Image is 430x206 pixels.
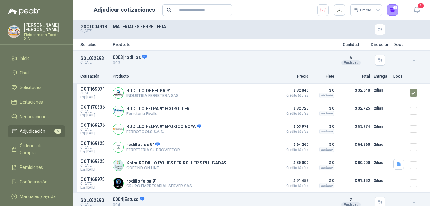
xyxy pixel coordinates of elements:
[126,147,180,152] p: FERRETERIA SU PROVEEDOR
[20,142,59,156] span: Órdenes de Compra
[393,74,406,80] p: Docs
[341,60,361,65] div: Unidades
[80,128,109,132] span: C: [DATE]
[319,111,334,116] div: Incluido
[24,23,65,32] p: [PERSON_NAME] [PERSON_NAME]
[8,161,65,173] a: Remisiones
[126,142,180,148] p: rodillos de 9"
[80,164,109,168] span: C: [DATE]
[8,140,65,159] a: Órdenes de Compra
[113,24,331,29] p: MATERIALES FERRETERIA
[80,87,109,92] p: COT169071
[335,42,367,47] p: Cantidad
[277,112,308,115] span: Crédito 60 días
[20,113,49,120] span: Negociaciones
[338,141,370,153] p: $ 64.260
[350,55,352,60] span: 5
[374,159,389,166] p: 2 días
[126,129,201,134] p: FERROTOOLS S.A.S.
[113,55,331,60] p: 0003 | rodillos
[277,166,308,170] span: Crédito 60 días
[113,196,331,202] p: 0004 | Estuco
[374,141,389,148] p: 2 días
[126,106,189,111] p: RODILLO FELPA 9" ECOROLLER
[354,5,372,15] div: Precio
[126,178,192,183] p: rodillo felpa 9"
[393,42,406,47] p: Docs
[54,129,61,134] span: 5
[80,105,109,110] p: COT170336
[277,159,308,170] p: $ 80.000
[312,74,334,80] p: Flete
[80,177,109,182] p: COT168975
[20,178,47,185] span: Configuración
[312,87,334,94] p: $ 0
[20,84,41,91] span: Solicitudes
[8,52,65,64] a: Inicio
[277,130,308,133] span: Crédito 60 días
[80,113,109,117] span: Exp: [DATE]
[20,128,45,135] span: Adjudicación
[80,110,109,113] span: C: [DATE]
[80,146,109,150] span: C: [DATE]
[370,42,389,47] p: Dirección
[374,74,389,80] p: Entrega
[338,87,370,99] p: $ 32.040
[277,94,308,97] span: Crédito 60 días
[113,60,331,66] p: 003
[8,111,65,123] a: Negociaciones
[319,183,334,188] div: Incluido
[113,106,123,116] img: Company Logo
[338,159,370,171] p: $ 80.000
[8,8,40,15] img: Logo peakr
[8,81,65,93] a: Solicitudes
[374,123,389,130] p: 2 días
[80,141,109,146] p: COT169125
[113,142,123,152] img: Company Logo
[113,160,123,171] img: Company Logo
[126,124,201,130] p: RODILLO FELPA 9" EPOXICO GOYA
[113,42,331,47] p: Producto
[80,182,109,186] span: C: [DATE]
[80,29,109,33] p: C: [DATE]
[417,3,424,9] span: 9
[80,159,109,164] p: COT169325
[277,184,308,188] span: Crédito 60 días
[126,160,226,165] p: Kolor RODILLO POLIESTER ROLLER 9 PULGADAS
[277,141,308,151] p: $ 64.260
[312,159,334,166] p: $ 0
[20,193,56,200] span: Manuales y ayuda
[80,24,109,29] p: GSOL004918
[8,125,65,137] a: Adjudicación5
[319,165,334,170] div: Incluido
[319,93,334,98] div: Incluido
[374,177,389,184] p: 3 días
[80,74,109,80] p: Cotización
[113,178,123,189] img: Company Logo
[387,4,398,16] button: 1
[126,88,179,93] p: RODILLO DE FELPA 9"
[20,164,43,171] span: Remisiones
[80,92,109,95] span: C: [DATE]
[20,99,43,106] span: Licitaciones
[80,132,109,135] span: Exp: [DATE]
[80,56,109,61] p: SOL052293
[277,177,308,188] p: $ 91.452
[113,74,273,80] p: Producto
[277,123,308,133] p: $ 63.974
[374,105,389,112] p: 2 días
[126,111,189,116] p: Ferreteria Fivalle
[277,87,308,97] p: $ 32.040
[126,93,179,98] p: INDUSTRIA FERRETERA SAS
[312,177,334,184] p: $ 0
[113,88,123,98] img: Company Logo
[338,177,370,190] p: $ 91.452
[277,105,308,115] p: $ 32.725
[411,4,422,16] button: 9
[80,95,109,99] span: Exp: [DATE]
[312,123,334,130] p: $ 0
[80,150,109,153] span: Exp: [DATE]
[113,124,123,134] img: Company Logo
[80,42,109,47] p: Solicitud
[20,69,29,76] span: Chat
